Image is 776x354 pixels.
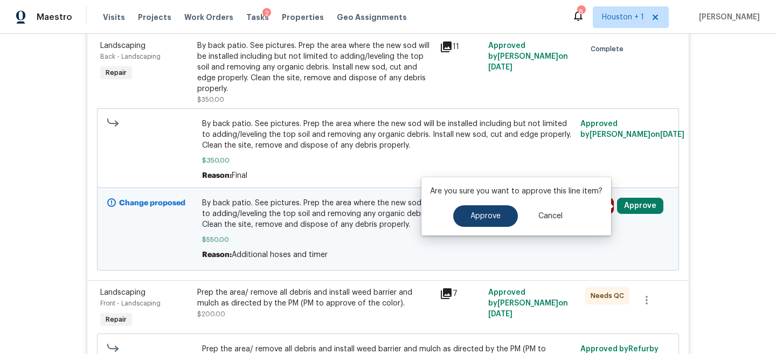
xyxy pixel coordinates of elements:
[197,287,433,309] div: Prep the area/ remove all debris and install weed barrier and mulch as directed by the PM (PM to ...
[591,290,628,301] span: Needs QC
[100,289,145,296] span: Landscaping
[202,172,232,179] span: Reason:
[202,119,574,151] span: By back patio. See pictures. Prep the area where the new sod will be installed including but not ...
[202,155,574,166] span: $350.00
[101,314,131,325] span: Repair
[591,44,628,54] span: Complete
[262,8,271,19] div: 2
[232,251,328,259] span: Additional hoses and timer
[602,12,644,23] span: Houston + 1
[453,205,518,227] button: Approve
[282,12,324,23] span: Properties
[488,64,512,71] span: [DATE]
[103,12,125,23] span: Visits
[202,198,574,230] span: By back patio. See pictures. Prep the area where the new sod will be installed including but not ...
[202,251,232,259] span: Reason:
[337,12,407,23] span: Geo Assignments
[100,42,145,50] span: Landscaping
[695,12,760,23] span: [PERSON_NAME]
[440,40,482,53] div: 11
[100,300,161,307] span: Front - Landscaping
[488,289,568,318] span: Approved by [PERSON_NAME] on
[138,12,171,23] span: Projects
[202,234,574,245] span: $550.00
[100,53,161,60] span: Back - Landscaping
[580,120,684,138] span: Approved by [PERSON_NAME] on
[101,67,131,78] span: Repair
[246,13,269,21] span: Tasks
[521,205,580,227] button: Cancel
[538,212,563,220] span: Cancel
[119,199,185,207] b: Change proposed
[197,40,433,94] div: By back patio. See pictures. Prep the area where the new sod will be installed including but not ...
[470,212,501,220] span: Approve
[37,12,72,23] span: Maestro
[488,310,512,318] span: [DATE]
[197,311,225,317] span: $200.00
[440,287,482,300] div: 7
[430,186,602,197] p: Are you sure you want to approve this line item?
[232,172,247,179] span: Final
[197,96,224,103] span: $350.00
[488,42,568,71] span: Approved by [PERSON_NAME] on
[617,198,663,214] button: Approve
[184,12,233,23] span: Work Orders
[577,6,585,17] div: 8
[660,131,684,138] span: [DATE]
